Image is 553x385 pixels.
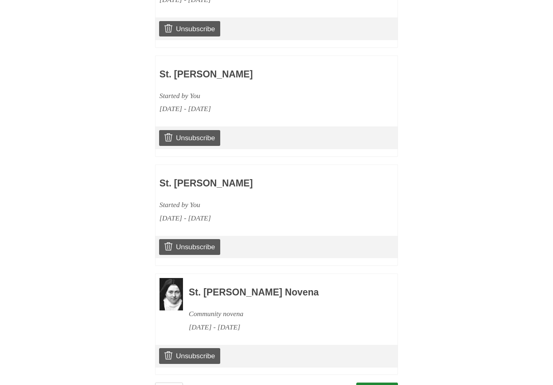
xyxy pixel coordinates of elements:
a: Unsubscribe [159,21,220,36]
h3: St. [PERSON_NAME] [160,69,347,80]
div: [DATE] - [DATE] [189,321,376,334]
img: Novena image [160,278,183,310]
div: Community novena [189,307,376,321]
a: Unsubscribe [159,348,220,364]
a: Unsubscribe [159,239,220,255]
div: Started by You [160,198,347,212]
div: [DATE] - [DATE] [160,212,347,225]
h3: St. [PERSON_NAME] [160,178,347,189]
div: [DATE] - [DATE] [160,102,347,115]
div: Started by You [160,89,347,103]
h3: St. [PERSON_NAME] Novena [189,287,376,298]
a: Unsubscribe [159,130,220,145]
